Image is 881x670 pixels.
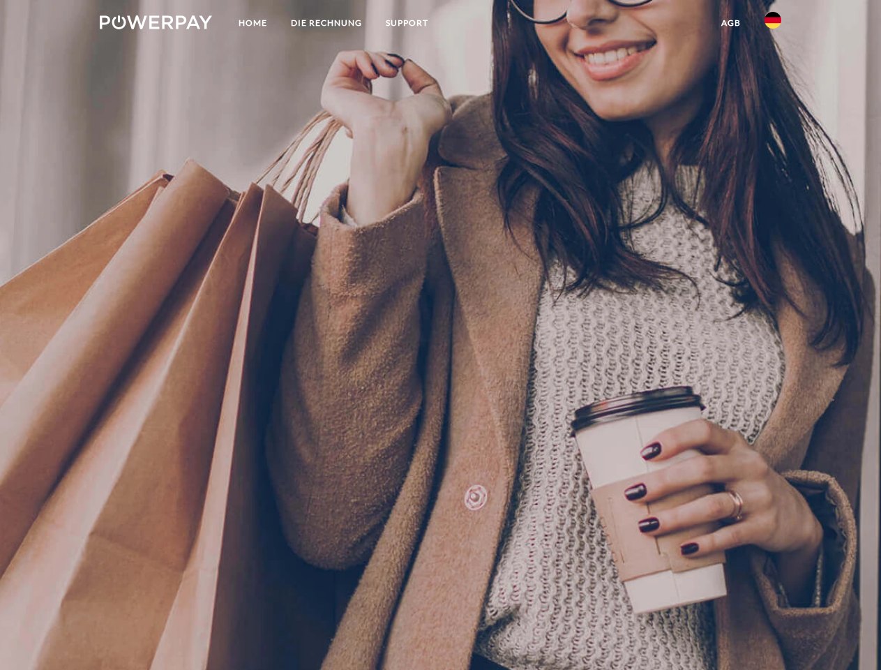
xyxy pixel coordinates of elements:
[765,12,781,29] img: de
[279,10,374,36] a: DIE RECHNUNG
[374,10,440,36] a: SUPPORT
[227,10,279,36] a: Home
[709,10,753,36] a: agb
[100,15,212,29] img: logo-powerpay-white.svg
